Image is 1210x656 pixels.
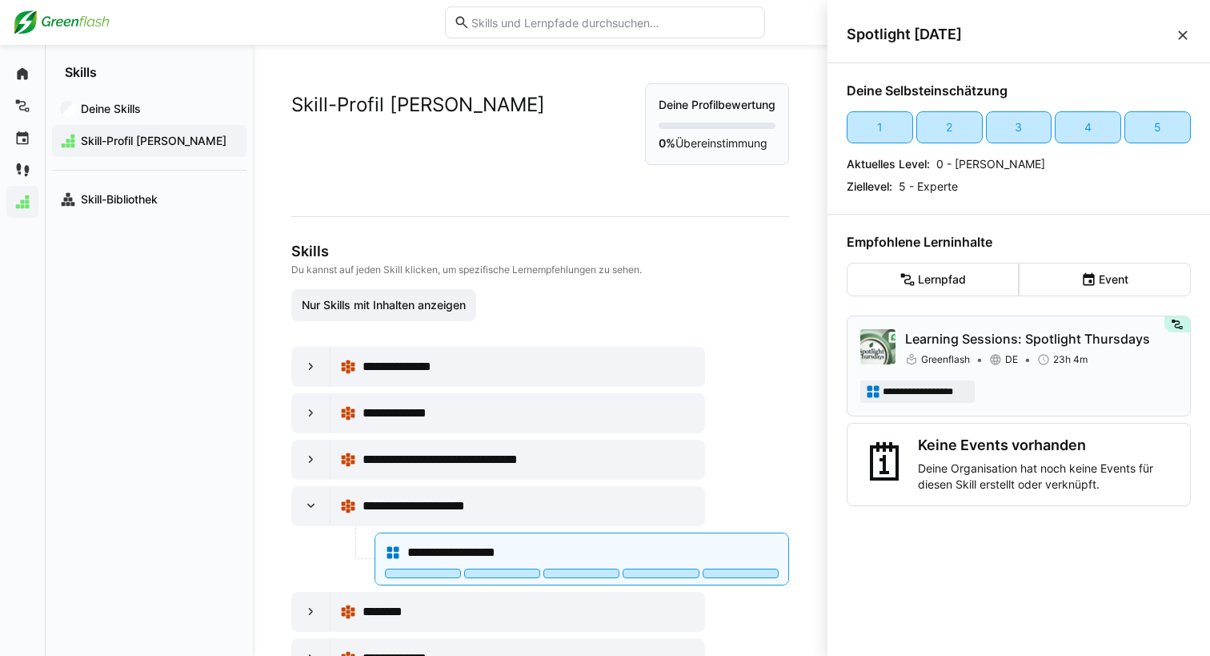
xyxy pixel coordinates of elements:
p: Du kannst auf jeden Skill klicken, um spezifische Lernempfehlungen zu sehen. [291,264,789,276]
span: Nur Skills mit Inhalten anzeigen [299,297,468,313]
div: 3 [1015,119,1022,135]
div: 1 [877,119,883,135]
h2: Skill-Profil [PERSON_NAME] [291,93,545,117]
div: 🗓 [860,437,912,493]
p: Ziellevel: [847,179,892,195]
input: Skills und Lernpfade durchsuchen… [470,15,756,30]
p: Deine Organisation hat noch keine Events für diesen Skill erstellt oder verknüpft. [918,461,1177,493]
span: Spotlight [DATE] [847,26,1175,43]
p: 5 - Experte [899,179,958,195]
div: 2 [946,119,952,135]
eds-button-option: Event [1019,263,1191,296]
span: DE [1005,353,1018,366]
button: Nur Skills mit Inhalten anzeigen [291,289,476,321]
p: Übereinstimmung [659,135,775,151]
span: Skill-Profil [PERSON_NAME] [78,133,238,149]
h4: Deine Selbsteinschätzung [847,83,1191,99]
h3: Skills [291,243,789,260]
p: Deine Profilbewertung [659,97,775,113]
h4: Empfohlene Lerninhalte [847,234,1191,250]
p: 0 - [PERSON_NAME] [936,156,1045,172]
eds-button-option: Lernpfad [847,263,1019,296]
p: Learning Sessions: Spotlight Thursdays [905,329,1177,348]
div: 4 [1084,119,1092,135]
p: Aktuelles Level: [847,156,930,172]
span: 23h 4m [1053,353,1088,366]
strong: 0% [659,136,675,150]
img: Learning Sessions: Spotlight Thursdays [860,329,895,364]
div: 5 [1154,119,1161,135]
h3: Keine Events vorhanden [918,437,1177,454]
span: Greenflash [921,353,970,366]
